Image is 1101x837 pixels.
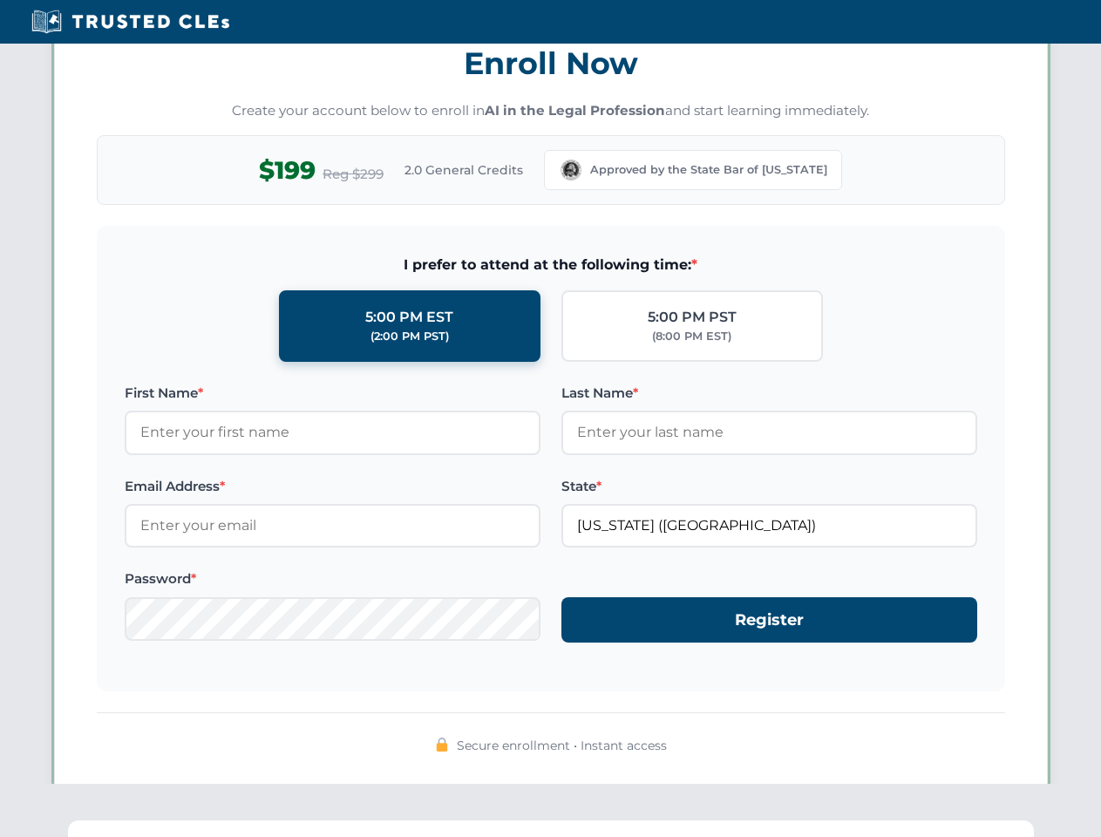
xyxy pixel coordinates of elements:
[125,568,540,589] label: Password
[561,597,977,643] button: Register
[561,476,977,497] label: State
[435,738,449,752] img: 🔒
[125,383,540,404] label: First Name
[648,306,737,329] div: 5:00 PM PST
[652,328,731,345] div: (8:00 PM EST)
[559,158,583,182] img: Washington Bar
[125,476,540,497] label: Email Address
[590,161,827,179] span: Approved by the State Bar of [US_STATE]
[404,160,523,180] span: 2.0 General Credits
[561,383,977,404] label: Last Name
[323,164,384,185] span: Reg $299
[370,328,449,345] div: (2:00 PM PST)
[125,254,977,276] span: I prefer to attend at the following time:
[561,411,977,454] input: Enter your last name
[365,306,453,329] div: 5:00 PM EST
[26,9,234,35] img: Trusted CLEs
[125,411,540,454] input: Enter your first name
[457,736,667,755] span: Secure enrollment • Instant access
[485,102,665,119] strong: AI in the Legal Profession
[561,504,977,548] input: Washington (WA)
[97,101,1005,121] p: Create your account below to enroll in and start learning immediately.
[97,36,1005,91] h3: Enroll Now
[125,504,540,548] input: Enter your email
[259,151,316,190] span: $199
